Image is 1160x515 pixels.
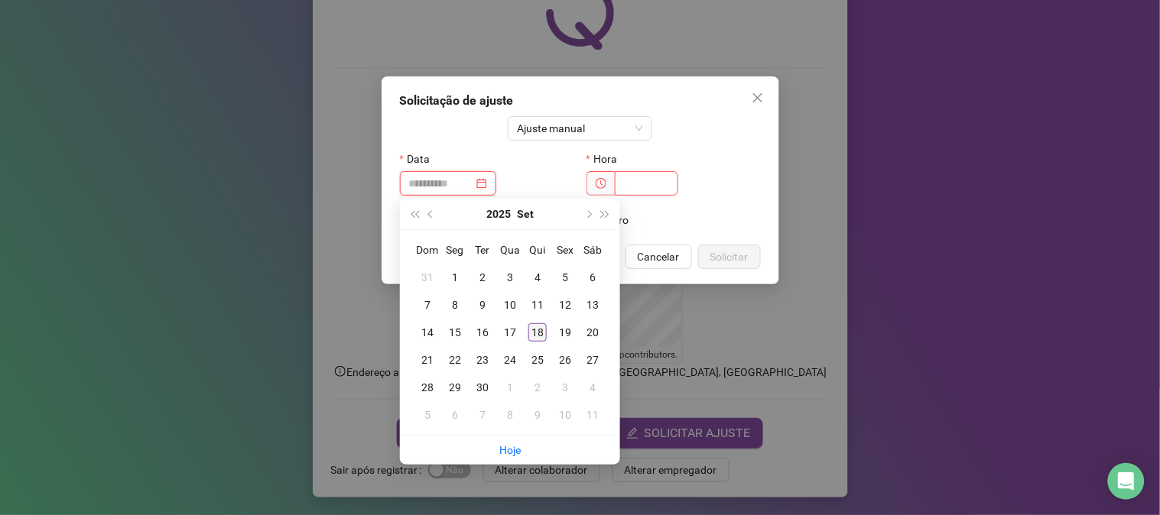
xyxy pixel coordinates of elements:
[625,245,692,269] button: Cancelar
[446,378,464,397] div: 29
[418,378,437,397] div: 28
[583,268,602,287] div: 6
[583,351,602,369] div: 27
[551,291,579,319] td: 2025-09-12
[586,147,627,171] label: Hora
[473,296,492,314] div: 9
[501,268,519,287] div: 3
[406,199,423,229] button: super-prev-year
[524,264,551,291] td: 2025-09-04
[441,319,469,346] td: 2025-09-15
[469,374,496,401] td: 2025-09-30
[441,264,469,291] td: 2025-09-01
[446,406,464,424] div: 6
[441,374,469,401] td: 2025-09-29
[446,323,464,342] div: 15
[418,351,437,369] div: 21
[556,406,574,424] div: 10
[528,351,547,369] div: 25
[441,291,469,319] td: 2025-09-08
[1108,463,1145,500] div: Open Intercom Messenger
[579,346,606,374] td: 2025-09-27
[446,268,464,287] div: 1
[528,406,547,424] div: 9
[499,444,521,456] a: Hoje
[501,351,519,369] div: 24
[441,346,469,374] td: 2025-09-22
[469,401,496,429] td: 2025-10-07
[469,236,496,264] th: Ter
[524,346,551,374] td: 2025-09-25
[583,378,602,397] div: 4
[486,199,511,229] button: year panel
[524,319,551,346] td: 2025-09-18
[551,264,579,291] td: 2025-09-05
[414,264,441,291] td: 2025-08-31
[418,268,437,287] div: 31
[473,406,492,424] div: 7
[441,401,469,429] td: 2025-10-06
[579,319,606,346] td: 2025-09-20
[414,374,441,401] td: 2025-09-28
[583,406,602,424] div: 11
[556,268,574,287] div: 5
[501,323,519,342] div: 17
[496,319,524,346] td: 2025-09-17
[551,236,579,264] th: Sex
[446,296,464,314] div: 8
[583,296,602,314] div: 13
[469,346,496,374] td: 2025-09-23
[583,323,602,342] div: 20
[597,199,614,229] button: super-next-year
[551,374,579,401] td: 2025-10-03
[698,245,761,269] button: Solicitar
[501,378,519,397] div: 1
[473,323,492,342] div: 16
[524,236,551,264] th: Qui
[528,268,547,287] div: 4
[400,92,761,110] div: Solicitação de ajuste
[441,236,469,264] th: Seg
[469,319,496,346] td: 2025-09-16
[414,401,441,429] td: 2025-10-05
[579,374,606,401] td: 2025-10-04
[556,296,574,314] div: 12
[746,86,770,110] button: Close
[551,346,579,374] td: 2025-09-26
[473,378,492,397] div: 30
[418,406,437,424] div: 5
[469,291,496,319] td: 2025-09-09
[579,401,606,429] td: 2025-10-11
[496,264,524,291] td: 2025-09-03
[496,374,524,401] td: 2025-10-01
[501,406,519,424] div: 8
[496,346,524,374] td: 2025-09-24
[556,378,574,397] div: 3
[423,199,440,229] button: prev-year
[528,296,547,314] div: 11
[524,401,551,429] td: 2025-10-09
[517,199,534,229] button: month panel
[400,147,440,171] label: Data
[414,291,441,319] td: 2025-09-07
[638,248,680,265] span: Cancelar
[752,92,764,104] span: close
[524,291,551,319] td: 2025-09-11
[496,401,524,429] td: 2025-10-08
[579,236,606,264] th: Sáb
[556,351,574,369] div: 26
[551,319,579,346] td: 2025-09-19
[596,178,606,189] span: clock-circle
[414,319,441,346] td: 2025-09-14
[496,236,524,264] th: Qua
[473,351,492,369] div: 23
[473,268,492,287] div: 2
[528,378,547,397] div: 2
[496,291,524,319] td: 2025-09-10
[501,296,519,314] div: 10
[418,296,437,314] div: 7
[580,199,596,229] button: next-year
[528,323,547,342] div: 18
[579,291,606,319] td: 2025-09-13
[556,323,574,342] div: 19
